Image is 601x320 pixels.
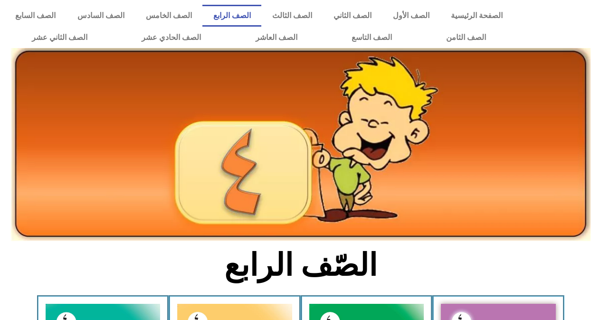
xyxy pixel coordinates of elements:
[67,5,135,27] a: الصف السادس
[261,5,323,27] a: الصف الثالث
[143,247,458,284] h2: الصّف الرابع
[323,5,382,27] a: الصف الثاني
[202,5,261,27] a: الصف الرابع
[382,5,440,27] a: الصف الأول
[114,27,228,48] a: الصف الحادي عشر
[5,27,114,48] a: الصف الثاني عشر
[440,5,513,27] a: الصفحة الرئيسية
[324,27,419,48] a: الصف التاسع
[419,27,513,48] a: الصف الثامن
[135,5,202,27] a: الصف الخامس
[229,27,324,48] a: الصف العاشر
[5,5,67,27] a: الصف السابع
